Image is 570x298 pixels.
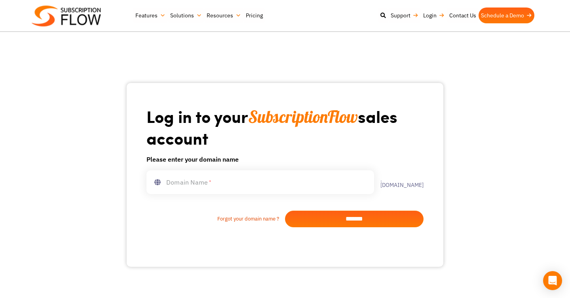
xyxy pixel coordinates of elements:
[388,8,421,23] a: Support
[168,8,204,23] a: Solutions
[243,8,265,23] a: Pricing
[248,106,358,127] span: SubscriptionFlow
[146,155,424,164] h6: Please enter your domain name
[146,215,285,223] a: Forgot your domain name ?
[447,8,479,23] a: Contact Us
[133,8,168,23] a: Features
[374,177,424,188] label: .[DOMAIN_NAME]
[421,8,447,23] a: Login
[32,6,101,26] img: Subscriptionflow
[204,8,243,23] a: Resources
[146,106,424,148] h1: Log in to your sales account
[479,8,534,23] a: Schedule a Demo
[543,271,562,290] div: Open Intercom Messenger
